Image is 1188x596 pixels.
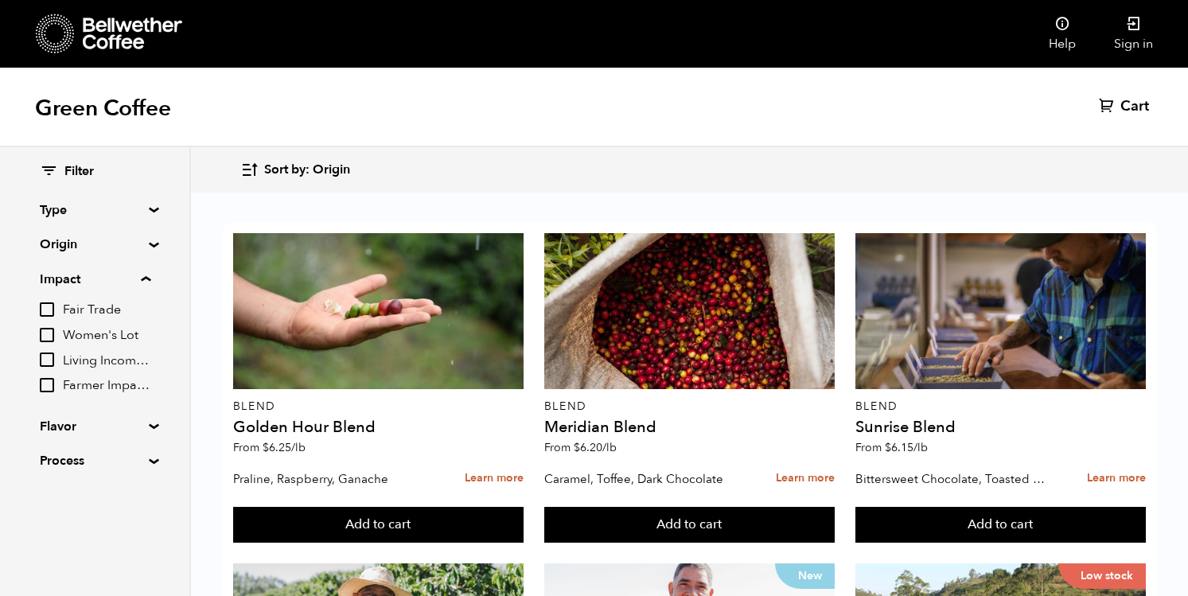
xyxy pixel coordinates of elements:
span: Living Income Pricing [63,353,150,370]
span: Women's Lot [63,327,150,345]
h1: Green Coffee [35,94,171,123]
span: Cart [1120,97,1149,116]
span: From [855,440,928,455]
a: Learn more [465,462,524,496]
span: From [233,440,306,455]
bdi: 6.25 [263,440,306,455]
span: /lb [291,440,306,455]
input: Farmer Impact Fund [40,378,54,392]
bdi: 6.20 [574,440,617,455]
span: Filter [64,163,94,181]
h4: Meridian Blend [544,419,835,435]
input: Living Income Pricing [40,353,54,367]
button: Sort by: Origin [240,151,350,189]
input: Fair Trade [40,302,54,317]
span: /lb [602,440,617,455]
span: $ [885,440,891,455]
h4: Golden Hour Blend [233,419,524,435]
p: Bittersweet Chocolate, Toasted Marshmallow, Candied Orange, Praline [855,467,1054,491]
a: Cart [1099,97,1153,116]
summary: Process [40,451,150,470]
h4: Sunrise Blend [855,419,1147,435]
p: Low stock [1058,563,1146,589]
summary: Origin [40,235,150,254]
span: Sort by: Origin [264,162,350,179]
span: $ [263,440,269,455]
p: Blend [233,401,524,412]
button: Add to cart [855,507,1147,543]
p: Praline, Raspberry, Ganache [233,467,431,491]
p: Caramel, Toffee, Dark Chocolate [544,467,742,491]
input: Women's Lot [40,328,54,342]
p: Blend [544,401,835,412]
span: Fair Trade [63,302,150,319]
button: Add to cart [544,507,835,543]
span: Farmer Impact Fund [63,377,150,395]
p: New [775,563,835,589]
p: Blend [855,401,1147,412]
span: /lb [913,440,928,455]
a: Learn more [776,462,835,496]
bdi: 6.15 [885,440,928,455]
span: $ [574,440,580,455]
button: Add to cart [233,507,524,543]
a: Learn more [1087,462,1146,496]
span: From [544,440,617,455]
summary: Flavor [40,417,150,436]
summary: Impact [40,270,150,289]
summary: Type [40,201,150,220]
